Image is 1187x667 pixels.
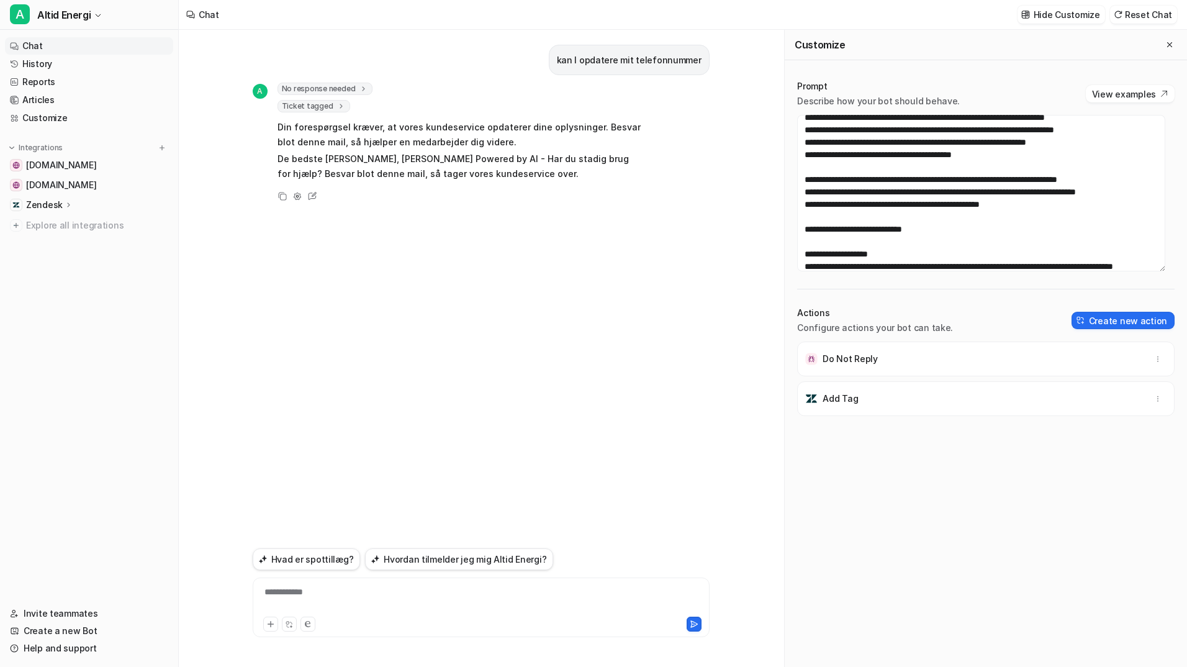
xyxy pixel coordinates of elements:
[1162,37,1177,52] button: Close flyout
[823,392,858,405] p: Add Tag
[5,640,173,657] a: Help and support
[5,605,173,622] a: Invite teammates
[158,143,166,152] img: menu_add.svg
[5,157,173,174] a: altidenergi.dk[DOMAIN_NAME]
[1110,6,1177,24] button: Reset Chat
[5,622,173,640] a: Create a new Bot
[823,353,878,365] p: Do Not Reply
[12,181,20,189] img: greenpowerdenmark.dk
[5,142,66,154] button: Integrations
[37,6,91,24] span: Altid Energi
[1114,10,1122,19] img: reset
[795,39,845,51] h2: Customize
[5,37,173,55] a: Chat
[26,179,96,191] span: [DOMAIN_NAME]
[278,83,373,95] span: No response needed
[12,201,20,209] img: Zendesk
[19,143,63,153] p: Integrations
[805,353,818,365] img: Do Not Reply icon
[5,217,173,234] a: Explore all integrations
[365,548,553,570] button: Hvordan tilmelder jeg mig Altid Energi?
[26,199,63,211] p: Zendesk
[5,55,173,73] a: History
[12,161,20,169] img: altidenergi.dk
[7,143,16,152] img: expand menu
[557,53,702,68] p: kan I opdatere mit telefonnummer
[1018,6,1105,24] button: Hide Customize
[199,8,219,21] div: Chat
[26,159,96,171] span: [DOMAIN_NAME]
[797,80,960,93] p: Prompt
[253,548,361,570] button: Hvad er spottillæg?
[1034,8,1100,21] p: Hide Customize
[797,95,960,107] p: Describe how your bot should behave.
[5,109,173,127] a: Customize
[1072,312,1175,329] button: Create new action
[278,120,641,150] p: Din forespørgsel kræver, at vores kundeservice opdaterer dine oplysninger. Besvar blot denne mail...
[26,216,168,235] span: Explore all integrations
[253,84,268,99] span: A
[10,4,30,24] span: A
[5,73,173,91] a: Reports
[797,307,953,319] p: Actions
[1086,85,1175,102] button: View examples
[805,392,818,405] img: Add Tag icon
[797,322,953,334] p: Configure actions your bot can take.
[1021,10,1030,19] img: customize
[278,152,641,181] p: De bedste [PERSON_NAME], [PERSON_NAME] Powered by AI - Har du stadig brug for hjælp? Besvar blot ...
[10,219,22,232] img: explore all integrations
[1076,316,1085,325] img: create-action-icon.svg
[5,91,173,109] a: Articles
[278,100,351,112] span: Ticket tagged
[5,176,173,194] a: greenpowerdenmark.dk[DOMAIN_NAME]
